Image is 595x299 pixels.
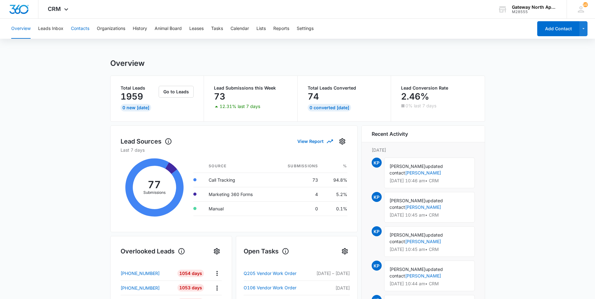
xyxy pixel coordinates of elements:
p: [DATE] – [DATE] [313,270,350,277]
div: 1054 Days [177,270,204,277]
span: [PERSON_NAME] [389,232,425,238]
span: KP [372,261,382,271]
div: account id [512,10,558,14]
p: Total Leads [121,86,158,90]
th: Source [204,159,272,173]
span: [PERSON_NAME] [389,198,425,203]
td: 73 [272,173,323,187]
h1: Overview [110,59,145,68]
span: CRM [48,6,61,12]
button: Overview [11,19,31,39]
span: [PERSON_NAME] [389,164,425,169]
button: Settings [340,246,350,256]
th: % [323,159,347,173]
td: Manual [204,201,272,216]
a: [PERSON_NAME] [405,239,441,244]
p: Total Leads Converted [308,86,381,90]
button: Go to Leads [159,86,194,98]
h1: Open Tasks [244,247,289,256]
td: Call Tracking [204,173,272,187]
div: 0 New [DATE] [121,104,151,111]
p: 2.46% [401,91,429,101]
a: O106 Vendor Work Order [244,284,313,292]
button: Lists [256,19,266,39]
p: 12.31% last 7 days [220,104,260,109]
td: Marketing 360 Forms [204,187,272,201]
p: 1959 [121,91,143,101]
p: [PHONE_NUMBER] [121,270,160,277]
button: Tasks [211,19,223,39]
button: Add Contact [537,21,579,36]
td: 0 [272,201,323,216]
button: Animal Board [155,19,182,39]
a: [PHONE_NUMBER] [121,285,173,291]
h6: Recent Activity [372,130,408,138]
button: Calendar [231,19,249,39]
p: [DATE] 10:44 am • CRM [389,282,469,286]
td: 5.2% [323,187,347,201]
th: Submissions [272,159,323,173]
button: Settings [212,246,222,256]
p: 73 [214,91,225,101]
a: [PERSON_NAME] [405,273,441,278]
h1: Lead Sources [121,137,172,146]
p: [DATE] [372,147,475,153]
h1: Overlooked Leads [121,247,185,256]
a: [PERSON_NAME] [405,204,441,210]
p: [PHONE_NUMBER] [121,285,160,291]
a: Go to Leads [159,89,194,94]
span: [PERSON_NAME] [389,267,425,272]
a: [PHONE_NUMBER] [121,270,173,277]
span: KP [372,192,382,202]
div: 1053 Days [177,284,204,292]
a: [PERSON_NAME] [405,170,441,175]
button: Settings [337,136,347,146]
button: Actions [212,268,222,278]
a: Q205 Vendor Work Order [244,270,313,277]
button: Reports [273,19,289,39]
button: Organizations [97,19,125,39]
p: [DATE] 10:45 am • CRM [389,247,469,252]
button: Leases [189,19,204,39]
td: 94.8% [323,173,347,187]
div: account name [512,5,558,10]
div: notifications count [583,2,588,7]
div: 0 Converted [DATE] [308,104,351,111]
p: 0% last 7 days [405,104,436,108]
span: KP [372,158,382,168]
p: Lead Conversion Rate [401,86,475,90]
p: 74 [308,91,319,101]
p: Last 7 days [121,147,347,153]
p: [DATE] 10:46 am • CRM [389,179,469,183]
p: [DATE] [313,285,350,291]
td: 4 [272,187,323,201]
button: Settings [297,19,314,39]
span: KP [372,226,382,236]
button: View Report [297,136,332,147]
button: History [133,19,147,39]
span: 107 [583,2,588,7]
button: Actions [212,283,222,293]
button: Leads Inbox [38,19,63,39]
p: Lead Submissions this Week [214,86,287,90]
p: [DATE] 10:45 am • CRM [389,213,469,217]
button: Contacts [71,19,89,39]
td: 0.1% [323,201,347,216]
